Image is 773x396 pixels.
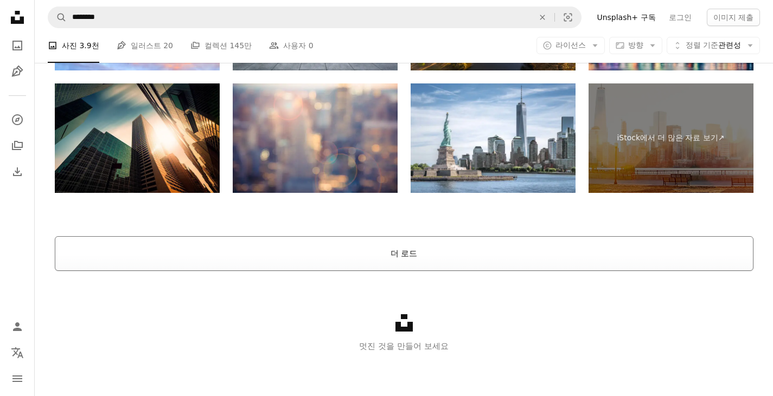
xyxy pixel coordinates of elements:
img: 태양에서 사무실 skysraper [55,83,220,193]
a: 컬렉션 [7,135,28,157]
img: 한 세계 무역 센터 배경, 랜드마크의 뉴욕 자유의 여 신상 [411,83,576,193]
span: 145만 [229,40,252,51]
a: 일러스트 [7,61,28,82]
a: 로그인 [662,9,698,26]
a: iStock에서 더 많은 자료 보기↗ [589,83,753,193]
button: 라이선스 [536,37,605,54]
span: 관련성 [686,40,741,51]
span: 방향 [628,41,643,49]
span: 0 [309,40,314,51]
button: 시각적 검색 [555,7,581,28]
a: 다운로드 내역 [7,161,28,183]
a: 사진 [7,35,28,56]
span: 라이선스 [555,41,586,49]
span: 정렬 기준 [686,41,718,49]
form: 사이트 전체에서 이미지 찾기 [48,7,582,28]
a: 홈 — Unsplash [7,7,28,30]
a: Unsplash+ 구독 [590,9,662,26]
a: 탐색 [7,109,28,131]
button: Unsplash 검색 [48,7,67,28]
button: 더 로드 [55,236,753,271]
button: 정렬 기준관련성 [667,37,760,54]
button: 언어 [7,342,28,363]
a: 로그인 / 가입 [7,316,28,337]
a: 컬렉션 145만 [190,28,252,63]
button: 메뉴 [7,368,28,389]
a: 사용자 0 [269,28,313,63]
button: 삭제 [531,7,554,28]
img: 도시 희미함 [233,83,398,193]
a: 일러스트 20 [117,28,173,63]
span: 20 [163,40,173,51]
p: 멋진 것을 만들어 보세요 [35,340,773,353]
button: 이미지 제출 [707,9,760,26]
button: 방향 [609,37,662,54]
